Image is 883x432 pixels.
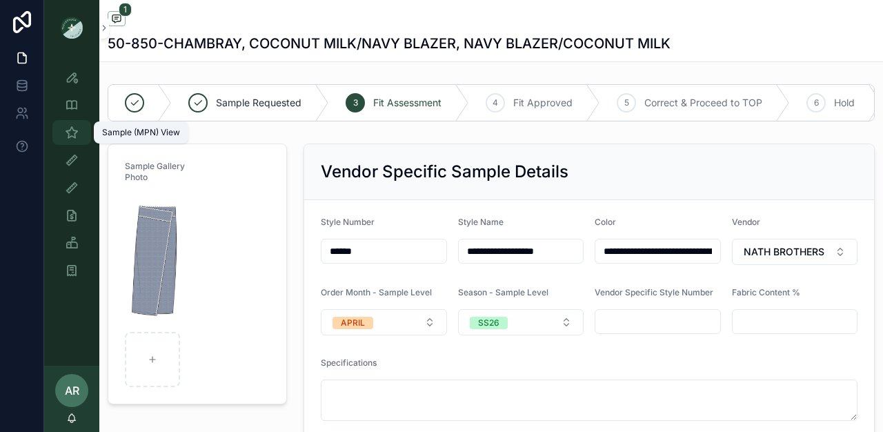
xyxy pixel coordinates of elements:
div: SS26 [478,317,499,329]
span: Vendor [732,217,760,227]
span: AR [65,382,79,399]
span: Color [595,217,616,227]
span: NATH BROTHERS [744,245,824,259]
h1: 50-850-CHAMBRAY, COCONUT MILK/NAVY BLAZER, NAVY BLAZER/COCONUT MILK [108,34,671,53]
span: Fit Assessment [373,96,441,110]
span: Fabric Content % [732,287,800,297]
img: App logo [61,17,83,39]
img: Screenshot-2025-09-25-at-8.54.26-AM.png [125,194,188,326]
span: Hold [834,96,855,110]
button: Select Button [458,309,584,335]
span: 3 [353,97,358,108]
div: APRIL [341,317,365,329]
span: 1 [119,3,132,17]
span: Sample Requested [216,96,301,110]
button: Select Button [321,309,447,335]
button: Select Button [732,239,858,265]
span: 4 [493,97,498,108]
span: Style Number [321,217,375,227]
button: 1 [108,11,126,28]
span: Correct & Proceed to TOP [644,96,762,110]
span: Season - Sample Level [458,287,548,297]
div: Sample (MPN) View [102,127,180,138]
h2: Vendor Specific Sample Details [321,161,568,183]
span: Sample Gallery Photo [125,161,185,182]
span: 6 [814,97,819,108]
span: Style Name [458,217,504,227]
span: 5 [624,97,629,108]
div: scrollable content [44,55,99,301]
span: Order Month - Sample Level [321,287,432,297]
span: Specifications [321,357,377,368]
span: Vendor Specific Style Number [595,287,713,297]
span: Fit Approved [513,96,573,110]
